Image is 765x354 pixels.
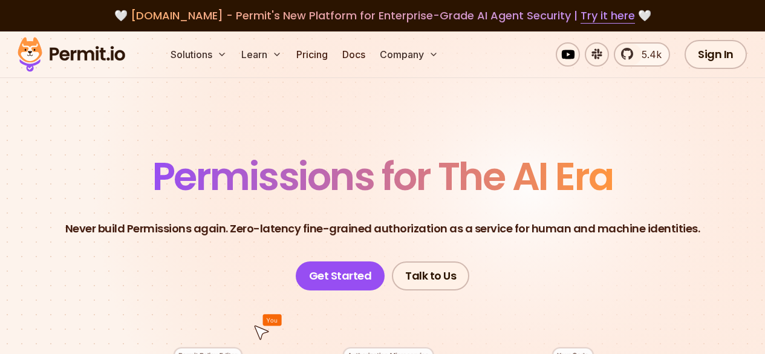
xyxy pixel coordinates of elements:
[685,40,747,69] a: Sign In
[131,8,635,23] span: [DOMAIN_NAME] - Permit's New Platform for Enterprise-Grade AI Agent Security |
[392,261,469,290] a: Talk to Us
[152,149,613,203] span: Permissions for The AI Era
[29,7,736,24] div: 🤍 🤍
[634,47,662,62] span: 5.4k
[375,42,443,67] button: Company
[12,34,131,75] img: Permit logo
[236,42,287,67] button: Learn
[337,42,370,67] a: Docs
[65,220,700,237] p: Never build Permissions again. Zero-latency fine-grained authorization as a service for human and...
[296,261,385,290] a: Get Started
[166,42,232,67] button: Solutions
[581,8,635,24] a: Try it here
[291,42,333,67] a: Pricing
[614,42,670,67] a: 5.4k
